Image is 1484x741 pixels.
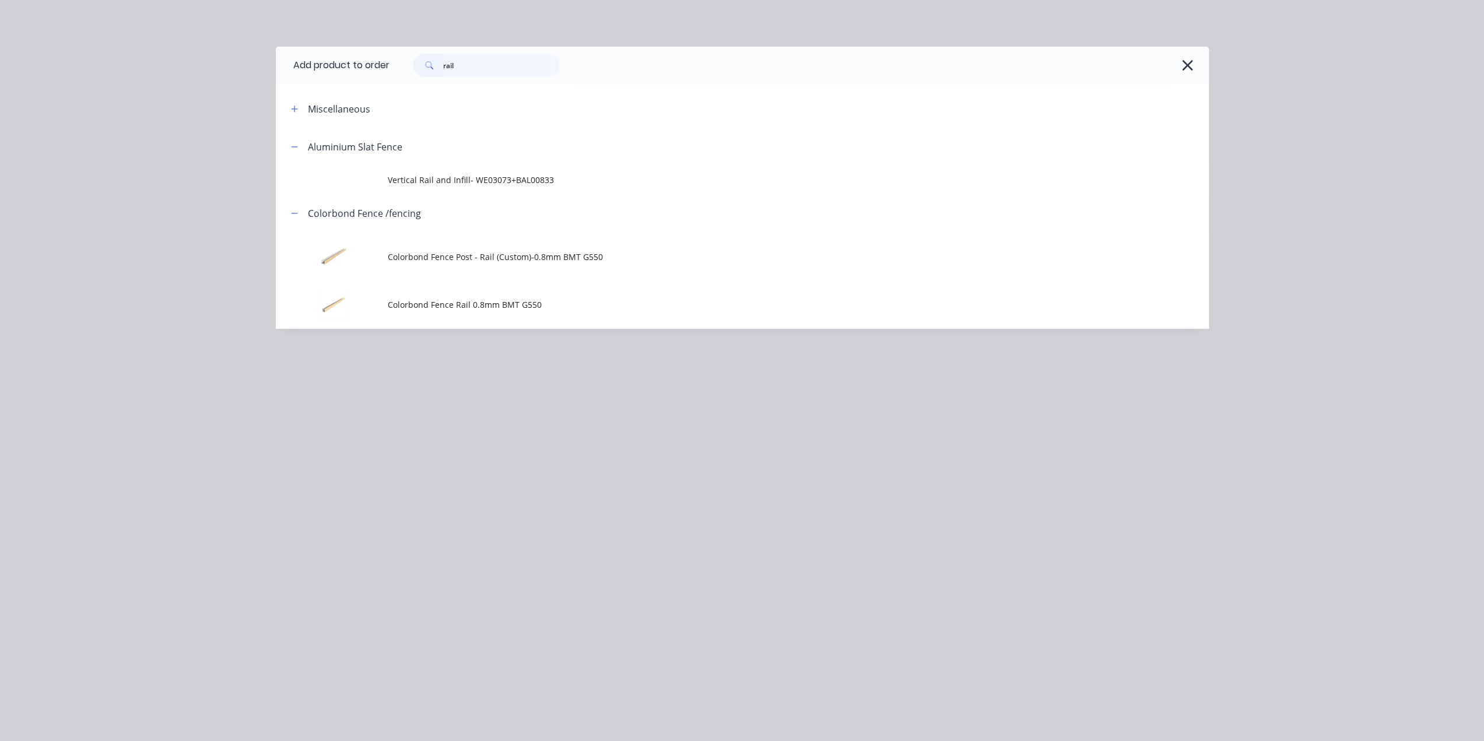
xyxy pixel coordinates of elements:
span: Colorbond Fence Rail 0.8mm BMT G550 [388,298,1044,311]
div: Aluminium Slat Fence [308,140,402,154]
span: Vertical Rail and Infill- WE03073+BAL00833 [388,174,1044,186]
div: Colorbond Fence /fencing [308,206,421,220]
div: Miscellaneous [308,102,370,116]
input: Search... [443,54,559,77]
span: Colorbond Fence Post - Rail (Custom)-0.8mm BMT G550 [388,251,1044,263]
div: Add product to order [276,47,390,84]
